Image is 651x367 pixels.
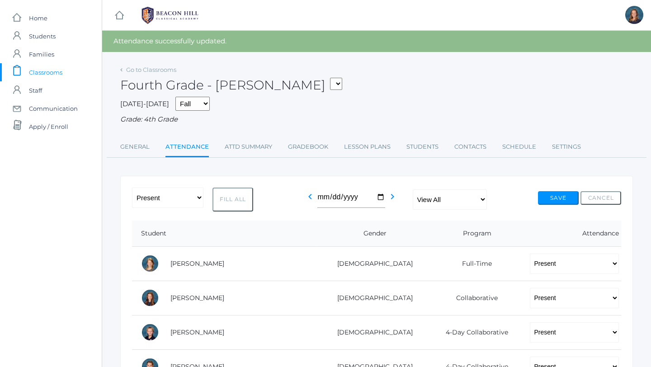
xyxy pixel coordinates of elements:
a: Contacts [454,138,486,156]
img: 1_BHCALogos-05.png [136,4,204,27]
span: Home [29,9,47,27]
a: Students [406,138,439,156]
div: Levi Beaty [141,323,159,341]
i: chevron_left [305,191,316,202]
td: Full-Time [427,246,520,281]
a: Attendance [165,138,209,157]
td: Collaborative [427,281,520,315]
a: General [120,138,150,156]
span: Families [29,45,54,63]
span: [DATE]-[DATE] [120,99,169,108]
i: chevron_right [387,191,398,202]
th: Gender [316,221,427,247]
div: Attendance successfully updated. [102,31,651,52]
td: [DEMOGRAPHIC_DATA] [316,246,427,281]
div: Amelia Adams [141,254,159,273]
a: [PERSON_NAME] [170,328,224,336]
span: Students [29,27,56,45]
td: [DEMOGRAPHIC_DATA] [316,281,427,315]
div: Claire Arnold [141,289,159,307]
th: Student [132,221,316,247]
td: [DEMOGRAPHIC_DATA] [316,315,427,349]
a: [PERSON_NAME] [170,259,224,268]
div: Ellie Bradley [625,6,643,24]
a: chevron_right [387,195,398,204]
th: Attendance [521,221,621,247]
span: Apply / Enroll [29,118,68,136]
td: 4-Day Collaborative [427,315,520,349]
a: [PERSON_NAME] [170,294,224,302]
a: Gradebook [288,138,328,156]
span: Staff [29,81,42,99]
button: Fill All [212,188,253,212]
a: chevron_left [305,195,316,204]
a: Settings [552,138,581,156]
a: Attd Summary [225,138,272,156]
th: Program [427,221,520,247]
button: Cancel [580,191,621,205]
button: Save [538,191,579,205]
h2: Fourth Grade - [PERSON_NAME] [120,78,342,92]
a: Lesson Plans [344,138,391,156]
span: Classrooms [29,63,62,81]
div: Grade: 4th Grade [120,114,633,125]
span: Communication [29,99,78,118]
a: Go to Classrooms [126,66,176,73]
a: Schedule [502,138,536,156]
